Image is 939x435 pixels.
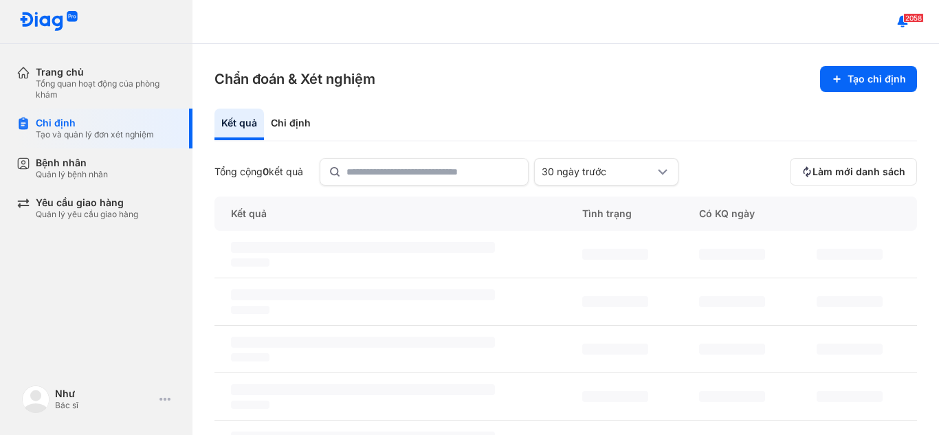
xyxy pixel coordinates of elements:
[36,157,108,169] div: Bệnh nhân
[231,306,269,314] span: ‌
[582,391,648,402] span: ‌
[55,388,154,400] div: Như
[231,401,269,409] span: ‌
[903,13,924,23] span: 2058
[699,296,765,307] span: ‌
[231,384,495,395] span: ‌
[231,337,495,348] span: ‌
[36,209,138,220] div: Quản lý yêu cầu giao hàng
[790,158,917,186] button: Làm mới danh sách
[582,249,648,260] span: ‌
[263,166,269,177] span: 0
[817,391,883,402] span: ‌
[231,353,269,361] span: ‌
[231,242,495,253] span: ‌
[582,344,648,355] span: ‌
[813,166,905,178] span: Làm mới danh sách
[214,109,264,140] div: Kết quả
[820,66,917,92] button: Tạo chỉ định
[582,296,648,307] span: ‌
[22,386,49,413] img: logo
[699,391,765,402] span: ‌
[36,117,154,129] div: Chỉ định
[542,166,654,178] div: 30 ngày trước
[817,296,883,307] span: ‌
[55,400,154,411] div: Bác sĩ
[264,109,318,140] div: Chỉ định
[699,249,765,260] span: ‌
[231,258,269,267] span: ‌
[817,249,883,260] span: ‌
[231,289,495,300] span: ‌
[683,197,799,231] div: Có KQ ngày
[36,169,108,180] div: Quản lý bệnh nhân
[214,69,375,89] h3: Chẩn đoán & Xét nghiệm
[214,166,303,178] div: Tổng cộng kết quả
[214,197,566,231] div: Kết quả
[699,344,765,355] span: ‌
[817,344,883,355] span: ‌
[36,197,138,209] div: Yêu cầu giao hàng
[566,197,683,231] div: Tình trạng
[19,11,78,32] img: logo
[36,129,154,140] div: Tạo và quản lý đơn xét nghiệm
[36,66,176,78] div: Trang chủ
[36,78,176,100] div: Tổng quan hoạt động của phòng khám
